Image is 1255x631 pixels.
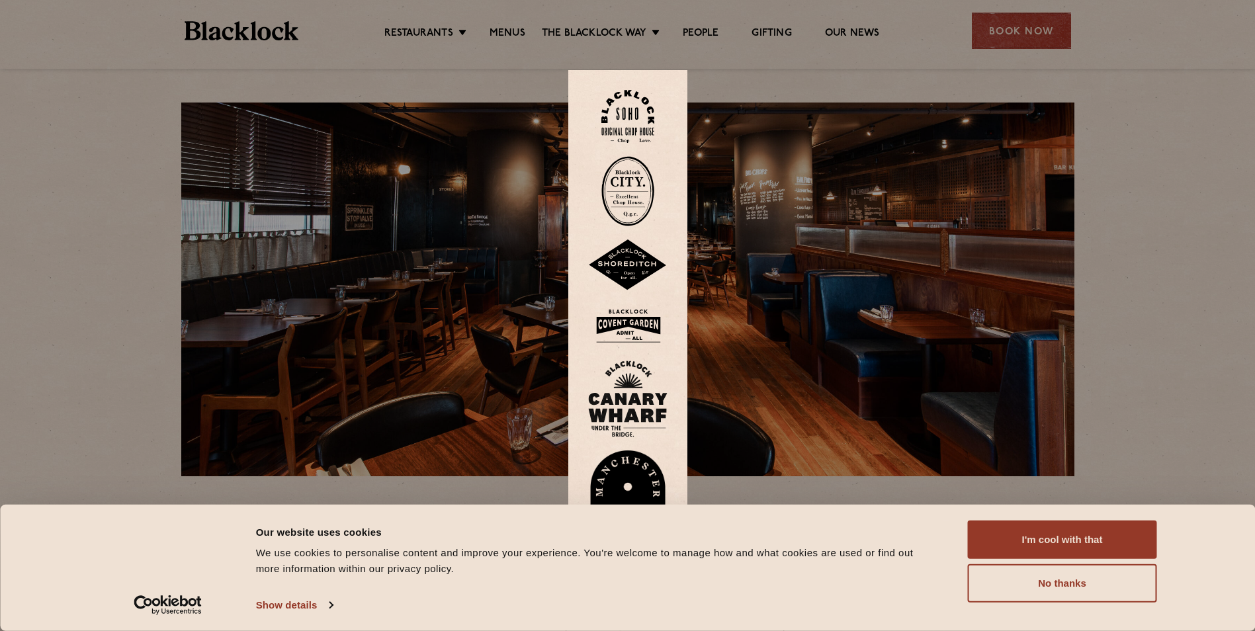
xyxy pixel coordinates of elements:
[601,90,654,144] img: Soho-stamp-default.svg
[256,545,938,577] div: We use cookies to personalise content and improve your experience. You're welcome to manage how a...
[588,304,668,347] img: BLA_1470_CoventGarden_Website_Solid.svg
[968,564,1157,603] button: No thanks
[968,521,1157,559] button: I'm cool with that
[601,156,654,226] img: City-stamp-default.svg
[256,524,938,540] div: Our website uses cookies
[588,450,668,542] img: BL_Manchester_Logo-bleed.png
[256,595,333,615] a: Show details
[588,239,668,291] img: Shoreditch-stamp-v2-default.svg
[588,360,668,437] img: BL_CW_Logo_Website.svg
[110,595,226,615] a: Usercentrics Cookiebot - opens in a new window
